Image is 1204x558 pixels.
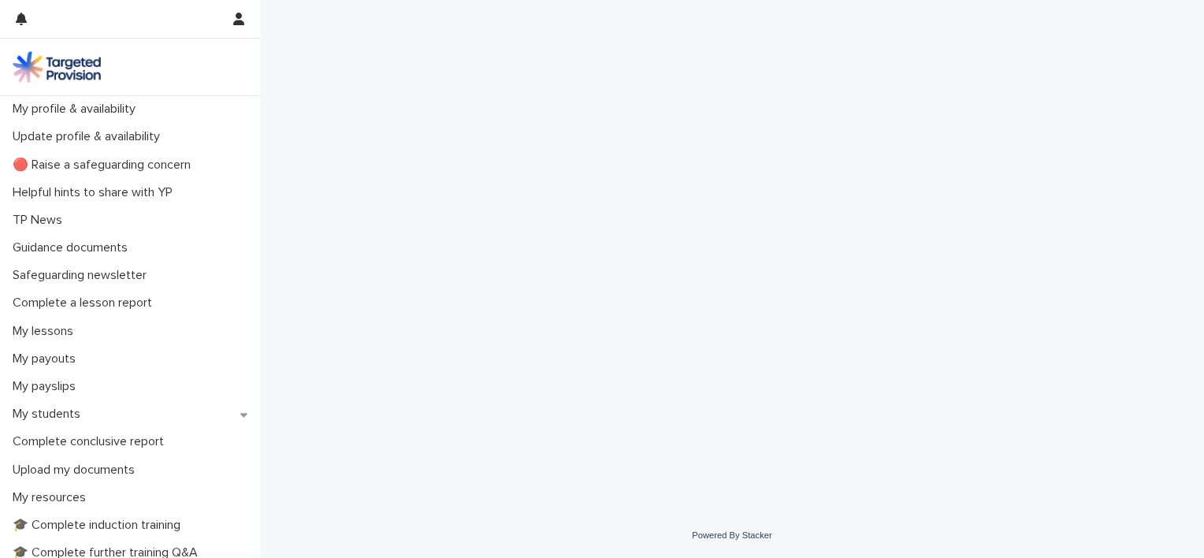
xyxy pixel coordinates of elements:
a: Powered By Stacker [692,530,771,540]
p: My payouts [6,352,88,366]
p: My students [6,407,93,422]
p: Complete conclusive report [6,434,177,449]
p: Update profile & availability [6,129,173,144]
p: My lessons [6,324,86,339]
p: 🔴 Raise a safeguarding concern [6,158,203,173]
p: 🎓 Complete induction training [6,518,193,533]
p: Guidance documents [6,240,140,255]
p: My profile & availability [6,102,148,117]
p: Safeguarding newsletter [6,268,159,283]
p: My resources [6,490,98,505]
p: Upload my documents [6,463,147,478]
img: M5nRWzHhSzIhMunXDL62 [13,51,101,83]
p: Complete a lesson report [6,296,165,311]
p: My payslips [6,379,88,394]
p: TP News [6,213,75,228]
p: Helpful hints to share with YP [6,185,185,200]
